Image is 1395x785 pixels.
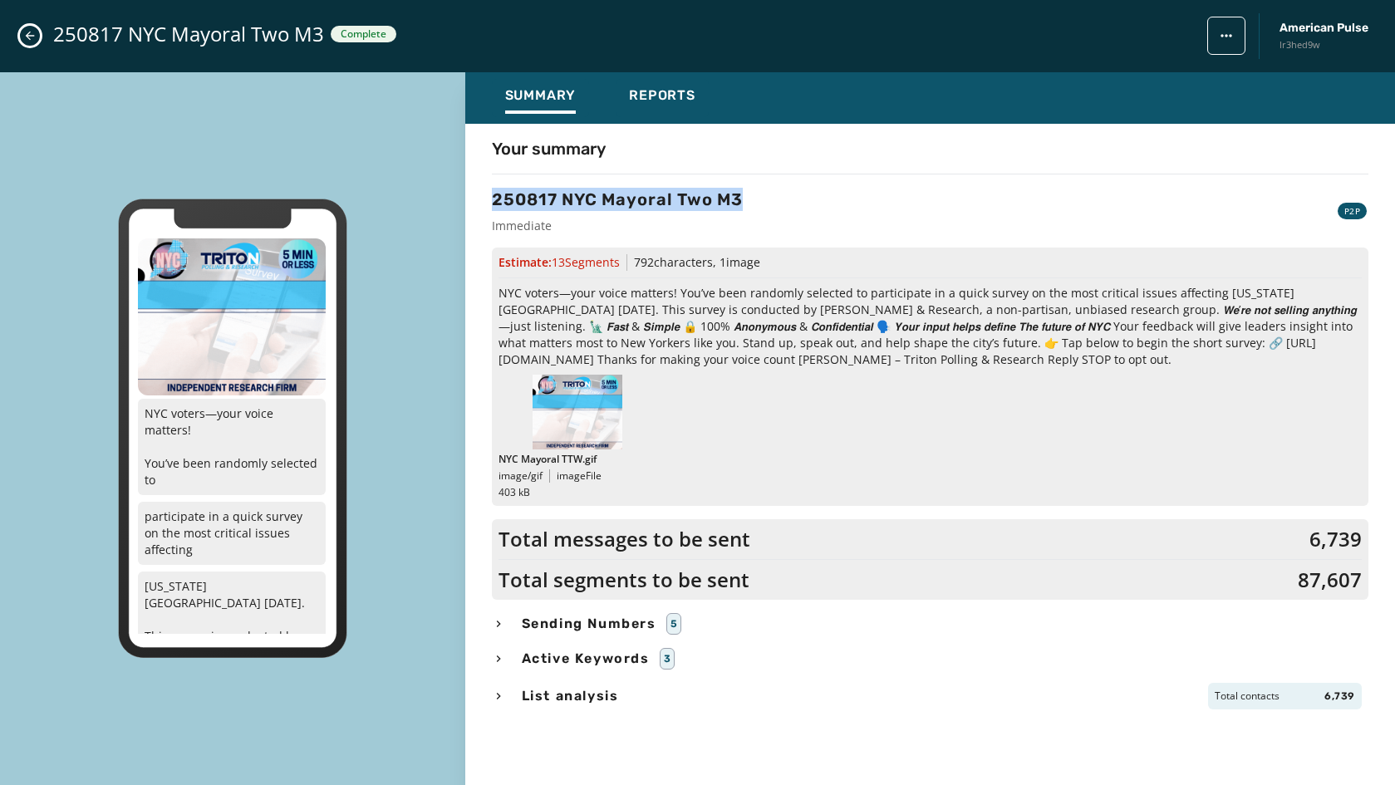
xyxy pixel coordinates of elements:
[492,648,1368,670] button: Active Keywords3
[505,87,577,104] span: Summary
[492,613,1368,635] button: Sending Numbers5
[492,683,1368,709] button: List analysisTotal contacts6,739
[138,502,326,565] p: participate in a quick survey on the most critical issues affecting
[499,567,749,593] span: Total segments to be sent
[713,254,760,270] span: , 1 image
[499,486,1362,499] p: 403 kB
[616,79,709,117] button: Reports
[1207,17,1245,55] button: broadcast action menu
[499,469,543,483] span: image/gif
[492,188,743,211] h3: 250817 NYC Mayoral Two M3
[53,21,324,47] span: 250817 NYC Mayoral Two M3
[557,469,602,483] span: image File
[138,238,326,395] img: 2025-06-28_193148_8474_php1sneEi-300x250-1725.png
[499,285,1362,368] span: NYC voters—your voice matters! You’ve been randomly selected to participate in a quick survey on ...
[1309,526,1362,552] span: 6,739
[492,79,590,117] button: Summary
[138,572,326,668] p: [US_STATE][GEOGRAPHIC_DATA] [DATE]. This survey is conducted by [PERSON_NAME] &
[492,137,606,160] h4: Your summary
[492,218,743,234] span: Immediate
[499,453,1362,466] p: NYC Mayoral TTW.gif
[1298,567,1362,593] span: 87,607
[1324,689,1355,703] span: 6,739
[533,375,622,449] img: Thumbnail
[666,613,682,635] div: 5
[1280,20,1368,37] span: American Pulse
[518,614,660,634] span: Sending Numbers
[1338,203,1367,219] div: P2P
[499,254,620,271] span: Estimate:
[629,87,695,104] span: Reports
[341,27,386,41] span: Complete
[1215,689,1280,703] span: Total contacts
[634,254,713,270] span: 792 characters
[138,399,326,495] p: NYC voters—your voice matters! You’ve been randomly selected to
[518,649,653,669] span: Active Keywords
[1280,38,1368,52] span: lr3hed9w
[552,254,620,270] span: 13 Segment s
[660,648,675,670] div: 3
[499,526,750,552] span: Total messages to be sent
[518,686,622,706] span: List analysis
